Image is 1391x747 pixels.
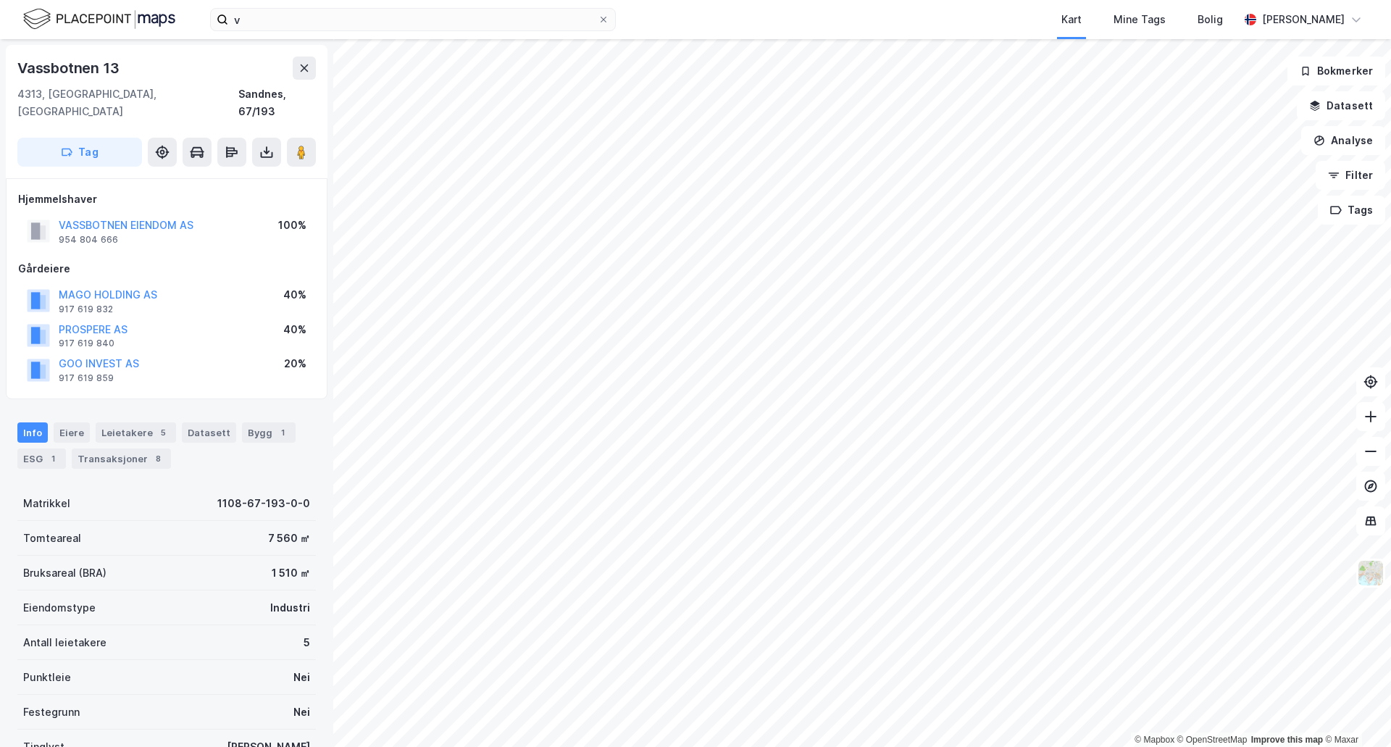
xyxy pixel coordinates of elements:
[23,704,80,721] div: Festegrunn
[23,495,70,512] div: Matrikkel
[1297,91,1385,120] button: Datasett
[1287,57,1385,85] button: Bokmerker
[17,422,48,443] div: Info
[59,304,113,315] div: 917 619 832
[23,7,175,32] img: logo.f888ab2527a4732fd821a326f86c7f29.svg
[23,530,81,547] div: Tomteareal
[156,425,170,440] div: 5
[17,448,66,469] div: ESG
[23,599,96,617] div: Eiendomstype
[1301,126,1385,155] button: Analyse
[59,372,114,384] div: 917 619 859
[275,425,290,440] div: 1
[182,422,236,443] div: Datasett
[17,85,238,120] div: 4313, [GEOGRAPHIC_DATA], [GEOGRAPHIC_DATA]
[270,599,310,617] div: Industri
[238,85,316,120] div: Sandnes, 67/193
[1114,11,1166,28] div: Mine Tags
[17,57,122,80] div: Vassbotnen 13
[23,634,106,651] div: Antall leietakere
[59,338,114,349] div: 917 619 840
[1357,559,1384,587] img: Z
[96,422,176,443] div: Leietakere
[46,451,60,466] div: 1
[293,669,310,686] div: Nei
[242,422,296,443] div: Bygg
[278,217,306,234] div: 100%
[54,422,90,443] div: Eiere
[1262,11,1345,28] div: [PERSON_NAME]
[1177,735,1248,745] a: OpenStreetMap
[151,451,165,466] div: 8
[23,669,71,686] div: Punktleie
[59,234,118,246] div: 954 804 666
[1135,735,1174,745] a: Mapbox
[268,530,310,547] div: 7 560 ㎡
[272,564,310,582] div: 1 510 ㎡
[1319,677,1391,747] iframe: Chat Widget
[1061,11,1082,28] div: Kart
[228,9,598,30] input: Søk på adresse, matrikkel, gårdeiere, leietakere eller personer
[23,564,106,582] div: Bruksareal (BRA)
[1198,11,1223,28] div: Bolig
[293,704,310,721] div: Nei
[304,634,310,651] div: 5
[18,191,315,208] div: Hjemmelshaver
[17,138,142,167] button: Tag
[1316,161,1385,190] button: Filter
[72,448,171,469] div: Transaksjoner
[284,355,306,372] div: 20%
[283,321,306,338] div: 40%
[18,260,315,277] div: Gårdeiere
[1318,196,1385,225] button: Tags
[217,495,310,512] div: 1108-67-193-0-0
[283,286,306,304] div: 40%
[1251,735,1323,745] a: Improve this map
